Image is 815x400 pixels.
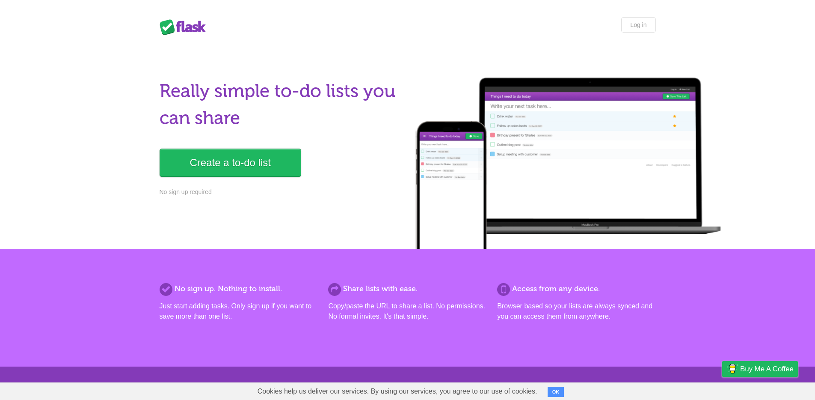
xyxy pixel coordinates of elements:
a: Create a to-do list [160,149,301,177]
div: Flask Lists [160,19,211,35]
span: Buy me a coffee [740,361,794,376]
span: Cookies help us deliver our services. By using our services, you agree to our use of cookies. [249,383,546,400]
h2: Access from any device. [497,283,655,295]
h2: No sign up. Nothing to install. [160,283,318,295]
a: Log in [621,17,655,33]
img: Buy me a coffee [726,361,738,376]
a: Buy me a coffee [722,361,798,377]
h2: Share lists with ease. [328,283,486,295]
p: Just start adding tasks. Only sign up if you want to save more than one list. [160,301,318,322]
p: No sign up required [160,188,403,197]
button: OK [548,387,564,397]
h1: Really simple to-do lists you can share [160,78,403,131]
p: Copy/paste the URL to share a list. No permissions. No formal invites. It's that simple. [328,301,486,322]
p: Browser based so your lists are always synced and you can access them from anywhere. [497,301,655,322]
